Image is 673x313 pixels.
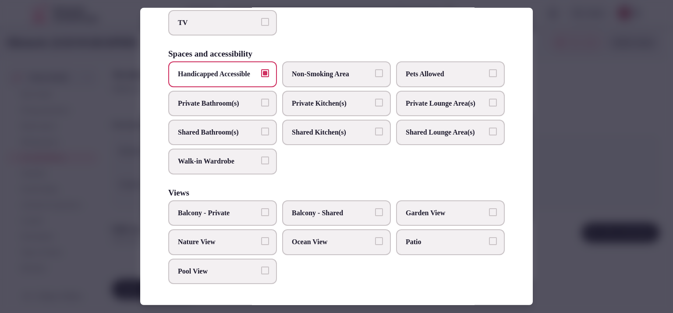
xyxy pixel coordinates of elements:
button: Nature View [261,237,269,245]
span: Garden View [406,208,486,218]
span: Non-Smoking Area [292,69,372,79]
button: Shared Kitchen(s) [375,128,383,135]
span: Private Kitchen(s) [292,99,372,108]
span: Balcony - Shared [292,208,372,218]
span: Shared Bathroom(s) [178,128,259,137]
button: Pets Allowed [489,69,497,77]
button: Private Bathroom(s) [261,99,269,107]
span: Pets Allowed [406,69,486,79]
button: Shared Lounge Area(s) [489,128,497,135]
span: Patio [406,237,486,247]
button: Pool View [261,266,269,274]
button: Private Kitchen(s) [375,99,383,107]
span: Ocean View [292,237,372,247]
button: Handicapped Accessible [261,69,269,77]
button: Balcony - Private [261,208,269,216]
h3: Views [168,189,189,197]
button: Ocean View [375,237,383,245]
button: Balcony - Shared [375,208,383,216]
span: Shared Lounge Area(s) [406,128,486,137]
button: TV [261,18,269,26]
span: TV [178,18,259,28]
button: Walk-in Wardrobe [261,156,269,164]
button: Shared Bathroom(s) [261,128,269,135]
span: Pool View [178,266,259,276]
button: Non-Smoking Area [375,69,383,77]
button: Garden View [489,208,497,216]
button: Private Lounge Area(s) [489,99,497,107]
span: Balcony - Private [178,208,259,218]
button: Patio [489,237,497,245]
span: Private Bathroom(s) [178,99,259,108]
span: Private Lounge Area(s) [406,99,486,108]
span: Shared Kitchen(s) [292,128,372,137]
span: Walk-in Wardrobe [178,156,259,166]
span: Handicapped Accessible [178,69,259,79]
h3: Spaces and accessibility [168,50,252,58]
span: Nature View [178,237,259,247]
